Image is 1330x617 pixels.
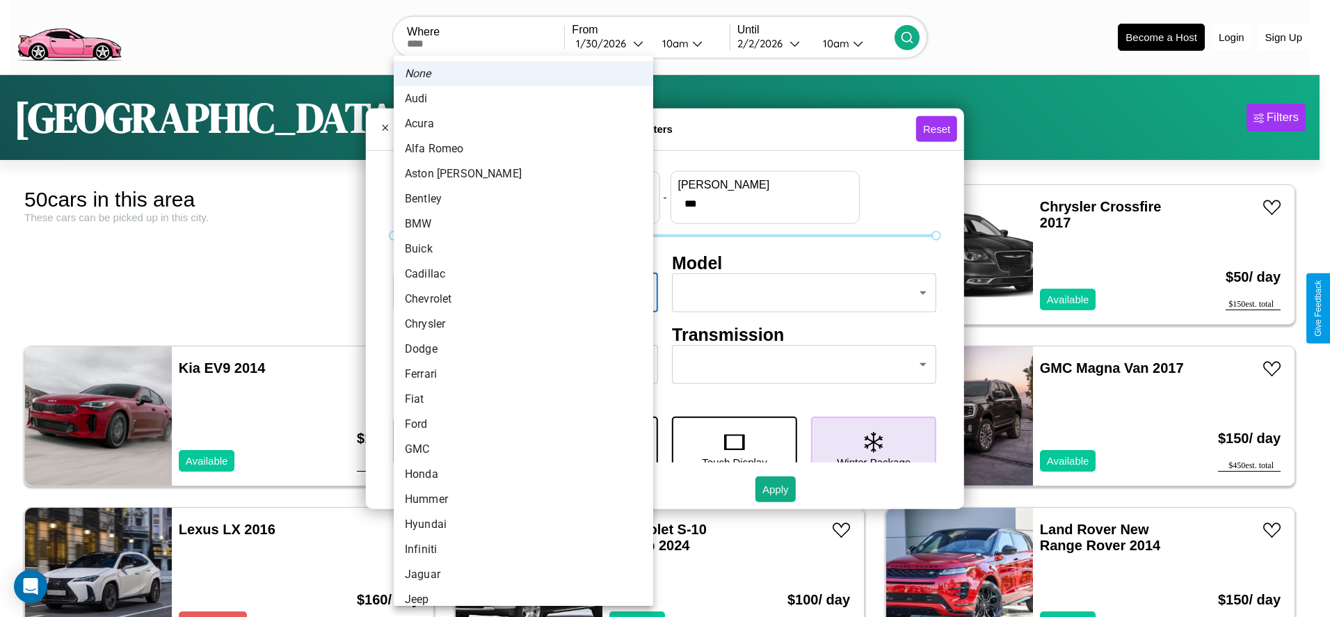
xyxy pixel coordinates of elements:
[394,237,653,262] li: Buick
[394,111,653,136] li: Acura
[394,262,653,287] li: Cadillac
[394,312,653,337] li: Chrysler
[394,161,653,186] li: Aston [PERSON_NAME]
[405,65,431,82] em: None
[14,570,47,603] div: Open Intercom Messenger
[394,211,653,237] li: BMW
[394,437,653,462] li: GMC
[394,512,653,537] li: Hyundai
[394,587,653,612] li: Jeep
[394,362,653,387] li: Ferrari
[394,337,653,362] li: Dodge
[394,387,653,412] li: Fiat
[1313,280,1323,337] div: Give Feedback
[394,86,653,111] li: Audi
[394,562,653,587] li: Jaguar
[394,136,653,161] li: Alfa Romeo
[394,186,653,211] li: Bentley
[394,287,653,312] li: Chevrolet
[394,412,653,437] li: Ford
[394,487,653,512] li: Hummer
[394,462,653,487] li: Honda
[394,537,653,562] li: Infiniti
